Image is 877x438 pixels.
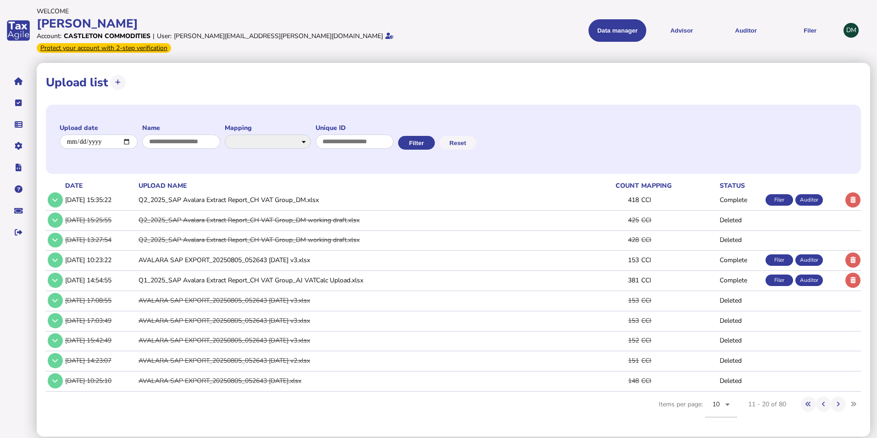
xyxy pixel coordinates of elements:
[816,397,831,412] button: Previous page
[137,191,578,209] td: Q2_2025_SAP Avalara Extract Report_CH VAT Group_DM.xlsx
[137,230,578,249] td: Q2_2025_SAP Avalara Extract Report_CH VAT Group_DM working draft.xlsx
[48,192,63,208] button: Show/hide row detail
[639,181,718,191] th: mapping
[37,7,436,16] div: Welcome
[440,19,839,42] menu: navigate products
[588,19,646,42] button: Shows a dropdown of Data manager options
[142,124,220,132] label: Name
[639,230,718,249] td: CCI
[48,353,63,368] button: Show/hide row detail
[157,32,172,40] div: User:
[639,291,718,309] td: CCI
[844,23,859,38] div: Profile settings
[9,93,28,112] button: Tasks
[48,253,63,268] button: Show/hide row detail
[845,273,860,288] button: Delete upload
[718,371,764,390] td: Deleted
[63,230,137,249] td: [DATE] 13:27:54
[137,251,578,270] td: AVALARA SAP EXPORT_20250805_052643 [DATE] v3.xlsx
[63,251,137,270] td: [DATE] 10:23:22
[578,191,640,209] td: 418
[578,331,640,350] td: 152
[439,136,476,150] button: Reset
[15,124,22,125] i: Data manager
[653,19,710,42] button: Shows a dropdown of VAT Advisor options
[48,373,63,388] button: Show/hide row detail
[63,371,137,390] td: [DATE] 10:25:10
[37,32,61,40] div: Account:
[63,291,137,309] td: [DATE] 17:08:55
[63,351,137,370] td: [DATE] 14:23:07
[578,210,640,229] td: 425
[63,311,137,330] td: [DATE] 17:03:49
[9,72,28,91] button: Home
[639,351,718,370] td: CCI
[578,271,640,290] td: 381
[137,271,578,290] td: Q1_2025_SAP Avalara Extract Report_CH VAT Group_AJ VATCalc Upload.xlsx
[48,293,63,308] button: Show/hide row detail
[578,371,640,390] td: 148
[153,32,155,40] div: |
[9,201,28,220] button: Raise a support ticket
[846,397,861,412] button: Last page
[639,251,718,270] td: CCI
[795,275,823,286] div: Auditor
[639,331,718,350] td: CCI
[718,311,764,330] td: Deleted
[48,233,63,248] button: Show/hide row detail
[37,16,436,32] div: [PERSON_NAME]
[718,251,764,270] td: Complete
[137,371,578,390] td: AVALARA SAP EXPORT_20250805_052643 [DATE].xlsx
[712,400,720,409] span: 10
[48,273,63,288] button: Show/hide row detail
[718,230,764,249] td: Deleted
[385,33,394,39] i: Email verified
[60,124,138,132] label: Upload date
[578,291,640,309] td: 153
[781,19,839,42] button: Filer
[795,254,823,266] div: Auditor
[718,291,764,309] td: Deleted
[718,210,764,229] td: Deleted
[718,191,764,209] td: Complete
[578,351,640,370] td: 151
[46,74,108,90] h1: Upload list
[9,158,28,177] button: Developer hub links
[578,311,640,330] td: 153
[639,311,718,330] td: CCI
[766,275,793,286] div: Filer
[639,191,718,209] td: CCI
[639,371,718,390] td: CCI
[111,75,126,90] button: Upload transactions
[48,213,63,228] button: Show/hide row detail
[831,397,846,412] button: Next page
[63,331,137,350] td: [DATE] 15:42:49
[578,230,640,249] td: 428
[9,136,28,156] button: Manage settings
[63,191,137,209] td: [DATE] 15:35:22
[398,136,435,150] button: Filter
[37,43,171,53] div: From Oct 1, 2025, 2-step verification will be required to login. Set it up now...
[225,124,311,132] label: Mapping
[718,271,764,290] td: Complete
[748,400,786,409] div: 11 - 20 of 80
[717,19,775,42] button: Auditor
[795,194,823,206] div: Auditor
[578,181,640,191] th: count
[801,397,816,412] button: First page
[845,253,860,268] button: Delete upload
[845,192,860,208] button: Delete upload
[63,210,137,229] td: [DATE] 15:25:55
[63,181,137,191] th: date
[48,313,63,328] button: Show/hide row detail
[137,311,578,330] td: AVALARA SAP EXPORT_20250805_052643 [DATE] v3.xlsx
[174,32,383,40] div: [PERSON_NAME][EMAIL_ADDRESS][PERSON_NAME][DOMAIN_NAME]
[137,351,578,370] td: AVALARA SAP EXPORT_20250805_052643 [DATE] v2.xlsx
[766,194,793,206] div: Filer
[659,392,737,427] div: Items per page:
[578,251,640,270] td: 153
[766,254,793,266] div: Filer
[718,351,764,370] td: Deleted
[718,331,764,350] td: Deleted
[718,181,764,191] th: status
